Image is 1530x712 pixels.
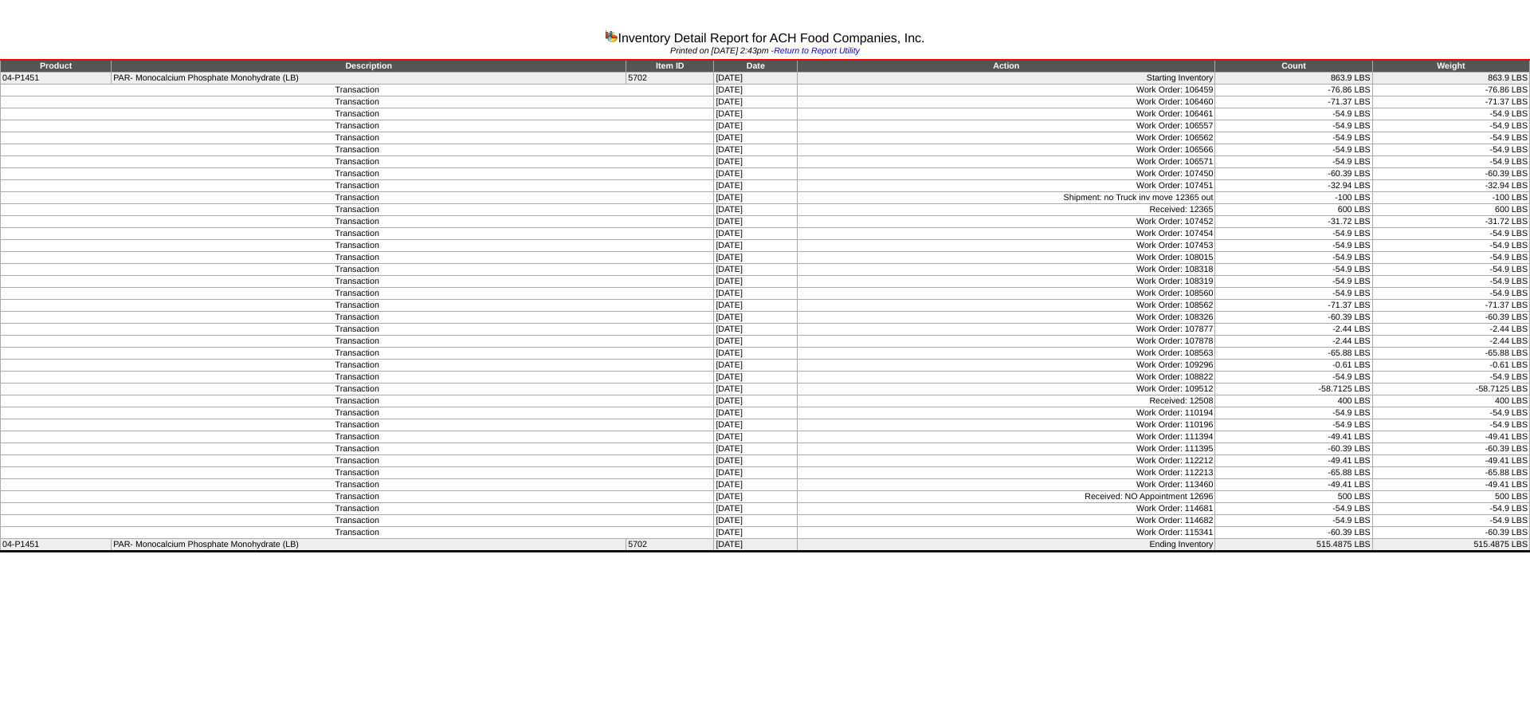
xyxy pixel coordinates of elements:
td: -31.72 LBS [1372,216,1529,228]
td: -58.7125 LBS [1372,384,1529,395]
td: Transaction [1,192,714,204]
td: Transaction [1,144,714,156]
td: Work Order: 106557 [798,120,1215,132]
td: [DATE] [714,276,798,288]
td: [DATE] [714,479,798,491]
td: [DATE] [714,467,798,479]
td: Transaction [1,252,714,264]
td: -54.9 LBS [1372,240,1529,252]
td: Work Order: 107453 [798,240,1215,252]
td: Transaction [1,515,714,527]
td: Transaction [1,228,714,240]
a: Return to Report Utility [774,46,860,56]
td: [DATE] [714,336,798,348]
td: [DATE] [714,384,798,395]
td: Work Order: 107877 [798,324,1215,336]
td: -54.9 LBS [1215,252,1372,264]
td: PAR- Monocalcium Phosphate Monohydrate (LB) [112,73,626,85]
td: [DATE] [714,348,798,360]
td: Work Order: 108319 [798,276,1215,288]
td: Transaction [1,348,714,360]
td: Transaction [1,312,714,324]
td: -54.9 LBS [1215,503,1372,515]
td: [DATE] [714,96,798,108]
td: 5702 [626,73,714,85]
td: -60.39 LBS [1372,527,1529,539]
td: [DATE] [714,204,798,216]
td: Count [1215,60,1372,73]
td: Work Order: 109512 [798,384,1215,395]
td: [DATE] [714,431,798,443]
td: Transaction [1,527,714,539]
td: -54.9 LBS [1372,120,1529,132]
td: Action [798,60,1215,73]
td: Product [1,60,112,73]
td: 600 LBS [1215,204,1372,216]
td: Work Order: 108560 [798,288,1215,300]
td: -65.88 LBS [1372,348,1529,360]
td: [DATE] [714,264,798,276]
td: -60.39 LBS [1372,168,1529,180]
td: [DATE] [714,443,798,455]
td: -60.39 LBS [1215,527,1372,539]
td: Transaction [1,395,714,407]
td: -54.9 LBS [1372,108,1529,120]
td: [DATE] [714,288,798,300]
td: Received: 12508 [798,395,1215,407]
td: Work Order: 106461 [798,108,1215,120]
td: -2.44 LBS [1372,324,1529,336]
td: -0.61 LBS [1372,360,1529,372]
td: -71.37 LBS [1372,96,1529,108]
td: -60.39 LBS [1215,312,1372,324]
td: [DATE] [714,527,798,539]
td: Transaction [1,360,714,372]
td: [DATE] [714,120,798,132]
td: -65.88 LBS [1372,467,1529,479]
td: -71.37 LBS [1215,96,1372,108]
td: -54.9 LBS [1215,372,1372,384]
td: Date [714,60,798,73]
td: -54.9 LBS [1215,240,1372,252]
img: graph.gif [605,30,618,42]
td: -54.9 LBS [1215,407,1372,419]
td: Work Order: 115341 [798,527,1215,539]
td: Transaction [1,216,714,228]
td: [DATE] [714,132,798,144]
td: -54.9 LBS [1215,288,1372,300]
td: -49.41 LBS [1372,455,1529,467]
td: -54.9 LBS [1372,276,1529,288]
td: Transaction [1,431,714,443]
td: Work Order: 109296 [798,360,1215,372]
td: Starting Inventory [798,73,1215,85]
td: Work Order: 108326 [798,312,1215,324]
td: -54.9 LBS [1372,252,1529,264]
td: PAR- Monocalcium Phosphate Monohydrate (LB) [112,539,626,552]
td: -54.9 LBS [1215,228,1372,240]
td: 863.9 LBS [1372,73,1529,85]
td: Work Order: 107454 [798,228,1215,240]
td: -100 LBS [1215,192,1372,204]
td: Received: NO Appointment 12696 [798,491,1215,503]
td: -2.44 LBS [1215,324,1372,336]
td: Shipment: no Truck inv move 12365 out [798,192,1215,204]
td: -54.9 LBS [1215,419,1372,431]
td: -65.88 LBS [1215,348,1372,360]
td: [DATE] [714,216,798,228]
td: [DATE] [714,252,798,264]
td: Transaction [1,407,714,419]
td: Transaction [1,443,714,455]
td: [DATE] [714,312,798,324]
td: -54.9 LBS [1215,276,1372,288]
td: Transaction [1,503,714,515]
td: 400 LBS [1215,395,1372,407]
td: -54.9 LBS [1372,407,1529,419]
td: [DATE] [714,515,798,527]
td: Work Order: 112213 [798,467,1215,479]
td: Transaction [1,455,714,467]
td: Work Order: 108822 [798,372,1215,384]
td: Work Order: 114682 [798,515,1215,527]
td: Transaction [1,108,714,120]
td: 04-P1451 [1,539,112,552]
td: -54.9 LBS [1215,132,1372,144]
td: Work Order: 108015 [798,252,1215,264]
